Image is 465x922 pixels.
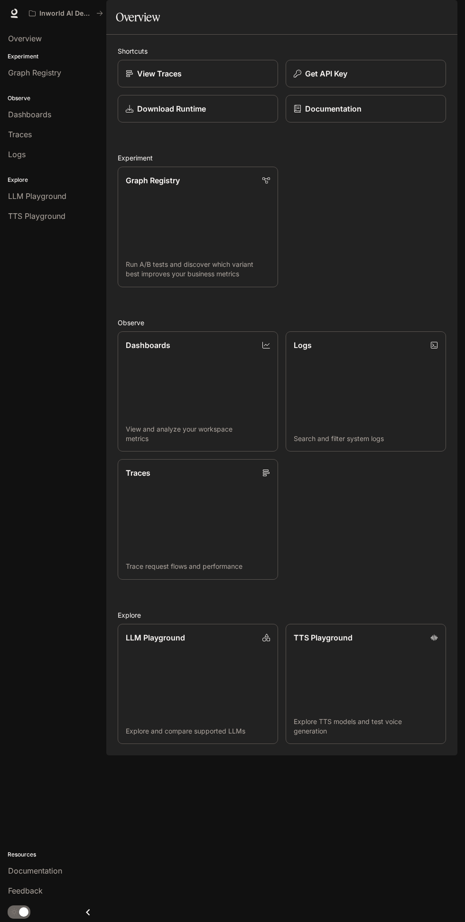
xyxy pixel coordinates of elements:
p: Run A/B tests and discover which variant best improves your business metrics [126,260,270,279]
p: Download Runtime [137,103,206,114]
a: LogsSearch and filter system logs [286,331,446,452]
p: Search and filter system logs [294,434,438,443]
p: View and analyze your workspace metrics [126,424,270,443]
p: Graph Registry [126,175,180,186]
p: Get API Key [305,68,347,79]
p: Explore TTS models and test voice generation [294,717,438,736]
a: TracesTrace request flows and performance [118,459,278,580]
h2: Explore [118,610,446,620]
a: Graph RegistryRun A/B tests and discover which variant best improves your business metrics [118,167,278,287]
p: Traces [126,467,150,479]
a: View Traces [118,60,278,87]
a: TTS PlaygroundExplore TTS models and test voice generation [286,624,446,744]
p: LLM Playground [126,632,185,643]
h2: Observe [118,318,446,328]
h1: Overview [116,8,160,27]
p: View Traces [137,68,182,79]
h2: Experiment [118,153,446,163]
h2: Shortcuts [118,46,446,56]
p: TTS Playground [294,632,353,643]
button: Get API Key [286,60,446,87]
a: LLM PlaygroundExplore and compare supported LLMs [118,624,278,744]
button: All workspaces [25,4,107,23]
p: Trace request flows and performance [126,562,270,571]
p: Inworld AI Demos [39,9,93,18]
p: Dashboards [126,339,170,351]
a: Download Runtime [118,95,278,122]
p: Documentation [305,103,362,114]
p: Logs [294,339,312,351]
a: DashboardsView and analyze your workspace metrics [118,331,278,452]
a: Documentation [286,95,446,122]
p: Explore and compare supported LLMs [126,726,270,736]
